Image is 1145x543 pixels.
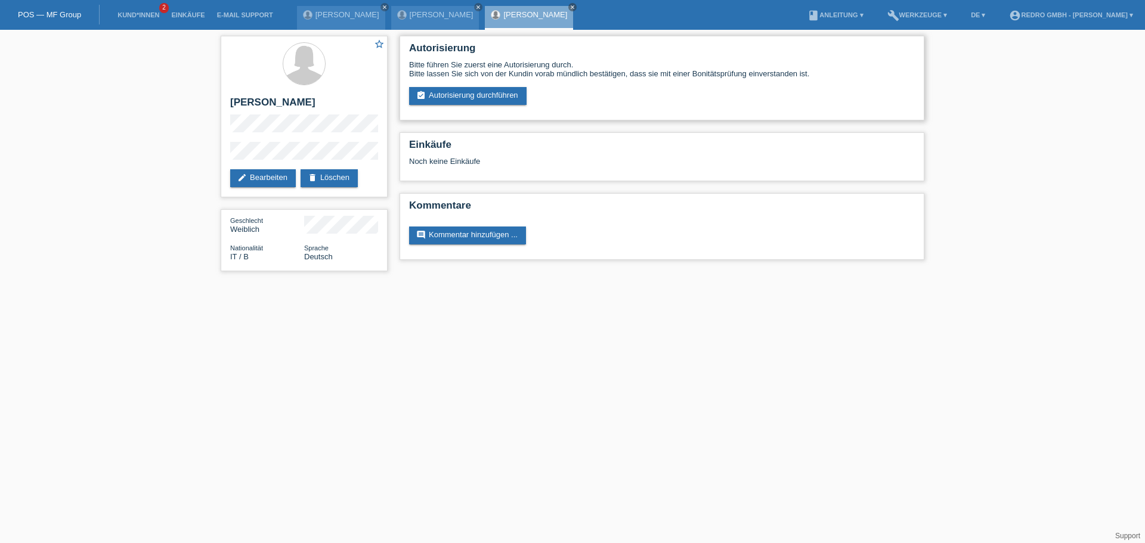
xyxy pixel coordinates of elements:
[374,39,385,51] a: star_border
[374,39,385,49] i: star_border
[801,11,869,18] a: bookAnleitung ▾
[211,11,279,18] a: E-Mail Support
[475,4,481,10] i: close
[409,226,526,244] a: commentKommentar hinzufügen ...
[887,10,899,21] i: build
[230,244,263,252] span: Nationalität
[409,200,915,218] h2: Kommentare
[881,11,954,18] a: buildWerkzeuge ▾
[112,11,165,18] a: Kund*innen
[570,4,575,10] i: close
[503,10,567,19] a: [PERSON_NAME]
[416,91,426,100] i: assignment_turned_in
[416,230,426,240] i: comment
[301,169,358,187] a: deleteLöschen
[382,4,388,10] i: close
[304,252,333,261] span: Deutsch
[159,3,169,13] span: 2
[1115,532,1140,540] a: Support
[409,42,915,60] h2: Autorisierung
[230,216,304,234] div: Weiblich
[230,97,378,114] h2: [PERSON_NAME]
[409,139,915,157] h2: Einkäufe
[304,244,329,252] span: Sprache
[1003,11,1139,18] a: account_circleRedro GmbH - [PERSON_NAME] ▾
[807,10,819,21] i: book
[315,10,379,19] a: [PERSON_NAME]
[409,60,915,78] div: Bitte führen Sie zuerst eine Autorisierung durch. Bitte lassen Sie sich von der Kundin vorab münd...
[409,87,527,105] a: assignment_turned_inAutorisierung durchführen
[308,173,317,182] i: delete
[230,217,263,224] span: Geschlecht
[230,169,296,187] a: editBearbeiten
[474,3,482,11] a: close
[965,11,991,18] a: DE ▾
[165,11,211,18] a: Einkäufe
[409,157,915,175] div: Noch keine Einkäufe
[568,3,577,11] a: close
[230,252,249,261] span: Italien / B / 01.09.2021
[237,173,247,182] i: edit
[1009,10,1021,21] i: account_circle
[18,10,81,19] a: POS — MF Group
[380,3,389,11] a: close
[410,10,474,19] a: [PERSON_NAME]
